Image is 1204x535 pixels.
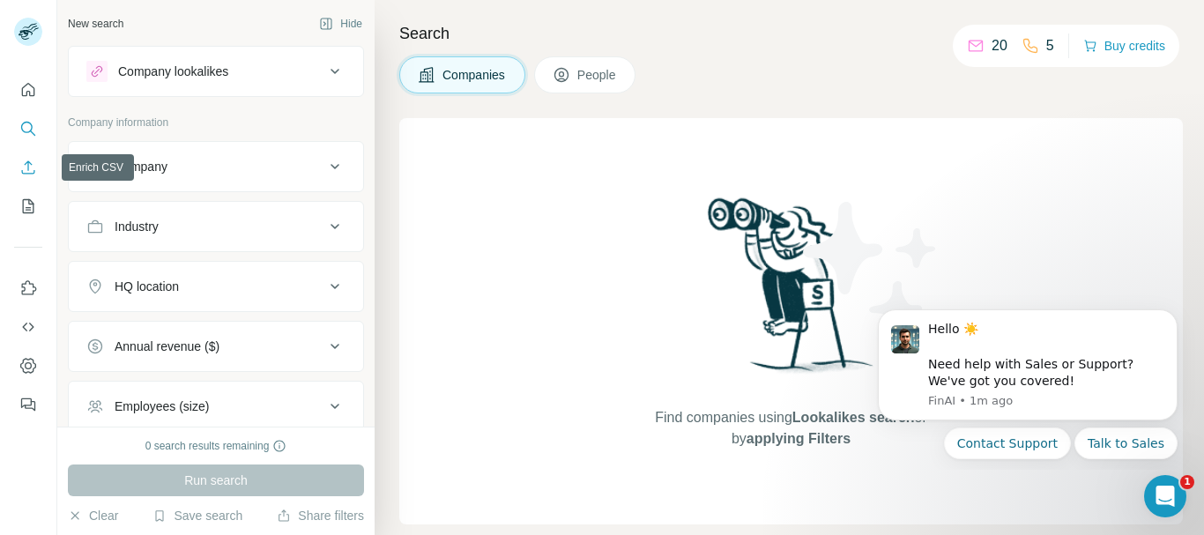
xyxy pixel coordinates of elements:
[69,325,363,368] button: Annual revenue ($)
[14,190,42,222] button: My lists
[14,113,42,145] button: Search
[68,507,118,524] button: Clear
[851,294,1204,470] iframe: Intercom notifications message
[115,338,219,355] div: Annual revenue ($)
[68,16,123,32] div: New search
[69,50,363,93] button: Company lookalikes
[1083,33,1165,58] button: Buy credits
[577,66,618,84] span: People
[14,311,42,343] button: Use Surfe API
[650,407,932,450] span: Find companies using or by
[145,438,287,454] div: 0 search results remaining
[115,398,209,415] div: Employees (size)
[992,35,1007,56] p: 20
[307,11,375,37] button: Hide
[277,507,364,524] button: Share filters
[115,278,179,295] div: HQ location
[152,507,242,524] button: Save search
[1180,475,1194,489] span: 1
[68,115,364,130] p: Company information
[14,350,42,382] button: Dashboard
[399,21,1183,46] h4: Search
[69,385,363,427] button: Employees (size)
[14,272,42,304] button: Use Surfe on LinkedIn
[442,66,507,84] span: Companies
[69,265,363,308] button: HQ location
[115,158,167,175] div: Company
[14,389,42,420] button: Feedback
[69,205,363,248] button: Industry
[118,63,228,80] div: Company lookalikes
[747,431,851,446] span: applying Filters
[792,189,950,347] img: Surfe Illustration - Stars
[69,145,363,188] button: Company
[1144,475,1186,517] iframe: Intercom live chat
[792,410,915,425] span: Lookalikes search
[1046,35,1054,56] p: 5
[700,193,883,390] img: Surfe Illustration - Woman searching with binoculars
[14,74,42,106] button: Quick start
[115,218,159,235] div: Industry
[14,152,42,183] button: Enrich CSV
